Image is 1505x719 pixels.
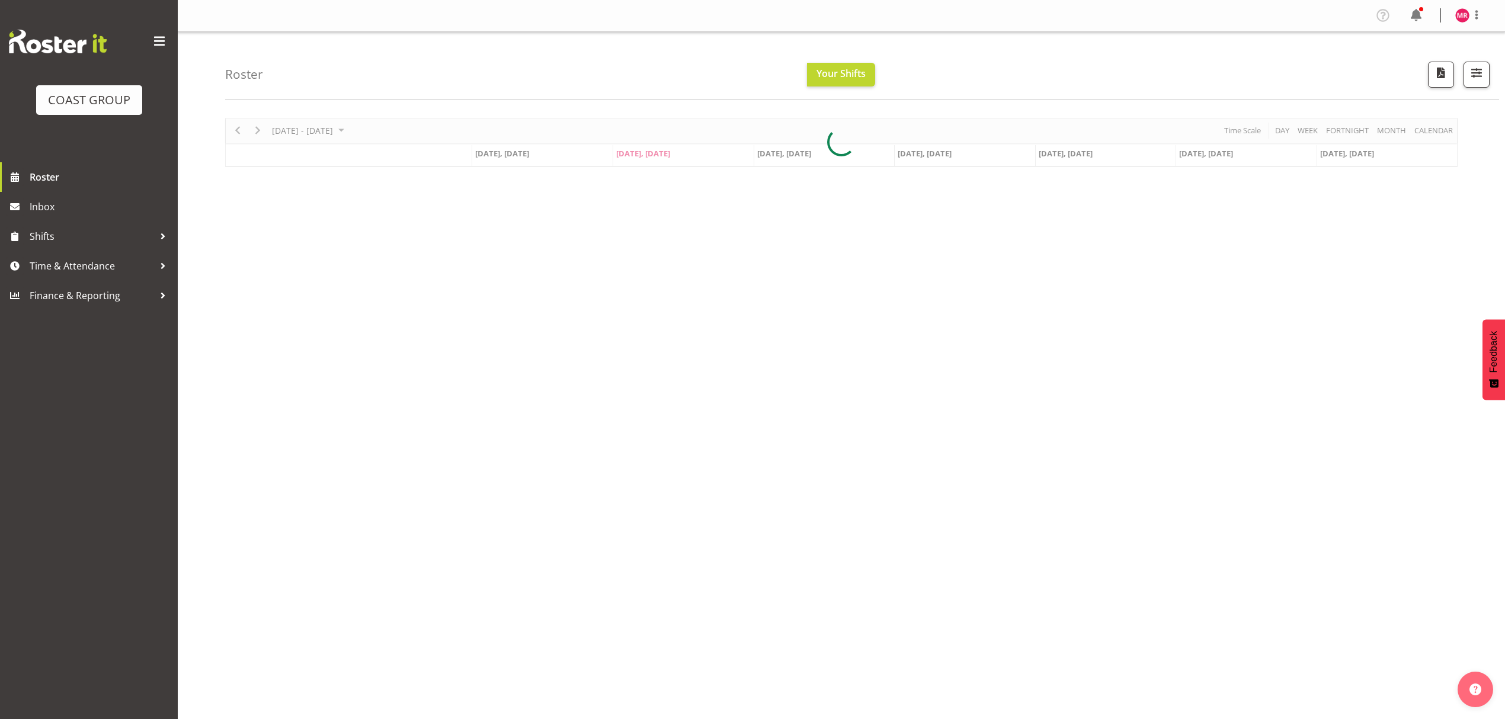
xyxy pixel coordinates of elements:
span: Inbox [30,198,172,216]
h4: Roster [225,68,263,81]
img: help-xxl-2.png [1469,683,1481,695]
span: Roster [30,168,172,186]
button: Download a PDF of the roster according to the set date range. [1428,62,1454,88]
div: COAST GROUP [48,91,130,109]
img: mathew-rolle10807.jpg [1455,8,1469,23]
span: Finance & Reporting [30,287,154,304]
span: Shifts [30,227,154,245]
img: Rosterit website logo [9,30,107,53]
span: Feedback [1488,331,1499,373]
span: Your Shifts [816,67,866,80]
button: Your Shifts [807,63,875,86]
button: Feedback - Show survey [1482,319,1505,400]
span: Time & Attendance [30,257,154,275]
button: Filter Shifts [1464,62,1490,88]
